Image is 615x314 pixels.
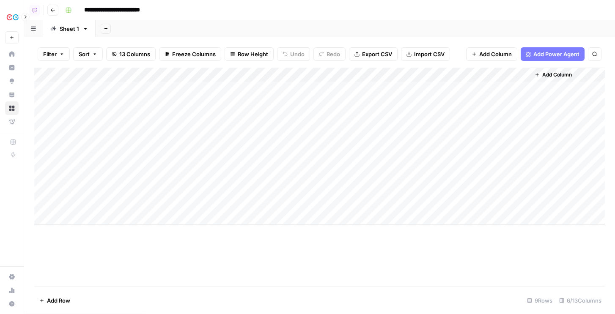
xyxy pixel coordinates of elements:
[73,47,103,61] button: Sort
[159,47,221,61] button: Freeze Columns
[313,47,346,61] button: Redo
[79,50,90,58] span: Sort
[277,47,310,61] button: Undo
[524,294,556,307] div: 9 Rows
[225,47,274,61] button: Row Height
[5,115,19,128] a: Flightpath
[43,20,96,37] a: Sheet 1
[5,297,19,311] button: Help + Support
[34,294,75,307] button: Add Row
[38,47,70,61] button: Filter
[119,50,150,58] span: 13 Columns
[5,88,19,101] a: Your Data
[531,69,575,80] button: Add Column
[466,47,517,61] button: Add Column
[327,50,340,58] span: Redo
[479,50,512,58] span: Add Column
[414,50,445,58] span: Import CSV
[172,50,216,58] span: Freeze Columns
[5,47,19,61] a: Home
[60,25,79,33] div: Sheet 1
[5,101,19,115] a: Browse
[401,47,450,61] button: Import CSV
[43,50,57,58] span: Filter
[5,284,19,297] a: Usage
[5,10,20,25] img: CarGurus Logo
[5,7,19,28] button: Workspace: CarGurus
[5,61,19,74] a: Insights
[556,294,605,307] div: 6/13 Columns
[5,270,19,284] a: Settings
[290,50,305,58] span: Undo
[5,74,19,88] a: Opportunities
[521,47,585,61] button: Add Power Agent
[238,50,268,58] span: Row Height
[106,47,156,61] button: 13 Columns
[47,296,70,305] span: Add Row
[349,47,398,61] button: Export CSV
[533,50,579,58] span: Add Power Agent
[362,50,392,58] span: Export CSV
[542,71,572,79] span: Add Column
